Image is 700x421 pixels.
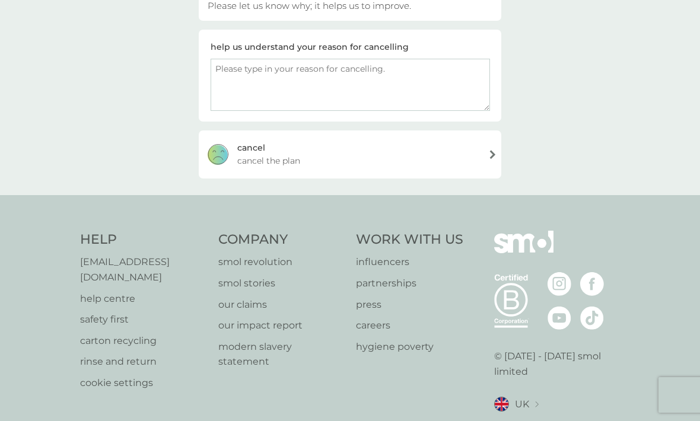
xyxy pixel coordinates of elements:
[580,272,604,296] img: visit the smol Facebook page
[80,333,206,349] a: carton recycling
[356,254,463,270] a: influencers
[356,297,463,312] a: press
[218,254,345,270] a: smol revolution
[218,276,345,291] a: smol stories
[80,231,206,249] h4: Help
[237,154,300,167] span: cancel the plan
[535,401,539,408] img: select a new location
[237,141,265,154] div: cancel
[80,354,206,369] a: rinse and return
[548,306,571,330] img: visit the smol Youtube page
[356,318,463,333] a: careers
[494,231,553,271] img: smol
[218,231,345,249] h4: Company
[494,397,509,412] img: UK flag
[80,254,206,285] a: [EMAIL_ADDRESS][DOMAIN_NAME]
[494,349,621,379] p: © [DATE] - [DATE] smol limited
[80,291,206,307] a: help centre
[548,272,571,296] img: visit the smol Instagram page
[211,40,409,53] div: help us understand your reason for cancelling
[218,297,345,312] a: our claims
[80,375,206,391] a: cookie settings
[80,312,206,327] a: safety first
[356,231,463,249] h4: Work With Us
[218,318,345,333] a: our impact report
[356,276,463,291] a: partnerships
[356,339,463,355] a: hygiene poverty
[515,397,529,412] span: UK
[218,339,345,369] a: modern slavery statement
[580,306,604,330] img: visit the smol Tiktok page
